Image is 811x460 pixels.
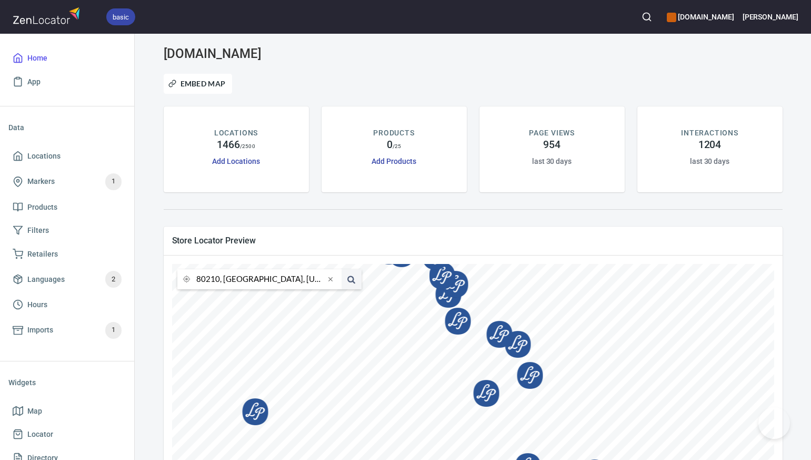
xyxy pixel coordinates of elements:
[27,175,55,188] span: Markers
[13,4,83,27] img: zenlocator
[172,235,774,246] span: Store Locator Preview
[543,139,560,151] h4: 954
[8,219,126,242] a: Filters
[8,317,126,344] a: Imports1
[105,324,122,336] span: 1
[27,273,65,286] span: Languages
[27,52,47,65] span: Home
[27,324,53,337] span: Imports
[27,428,53,441] span: Locator
[8,266,126,293] a: Languages2
[105,175,122,188] span: 1
[27,298,47,311] span: Hours
[217,139,240,151] h4: 1466
[667,5,734,28] div: Manage your apps
[212,157,259,165] a: Add Locations
[8,242,126,266] a: Retailers
[698,139,722,151] h4: 1204
[27,201,57,214] span: Products
[214,128,258,139] p: LOCATIONS
[27,405,42,418] span: Map
[8,168,126,195] a: Markers1
[529,128,575,139] p: PAGE VIEWS
[635,5,658,28] button: Search
[743,11,798,23] h6: [PERSON_NAME]
[373,128,415,139] p: PRODUCTS
[758,407,790,439] iframe: Help Scout Beacon - Open
[27,150,61,163] span: Locations
[106,12,135,23] span: basic
[393,142,401,150] p: / 25
[8,115,126,140] li: Data
[164,46,362,61] h3: [DOMAIN_NAME]
[8,195,126,219] a: Products
[8,70,126,94] a: App
[27,224,49,237] span: Filters
[681,128,738,139] p: INTERACTIONS
[667,13,676,22] button: color-CE600E
[372,157,416,165] a: Add Products
[8,423,126,446] a: Locator
[27,248,58,261] span: Retailers
[164,74,233,94] button: Embed Map
[8,370,126,395] li: Widgets
[240,142,255,150] p: / 2500
[105,273,122,286] span: 2
[171,77,226,90] span: Embed Map
[27,75,41,89] span: App
[667,11,734,23] h6: [DOMAIN_NAME]
[8,46,126,70] a: Home
[690,155,729,167] h6: last 30 days
[532,155,572,167] h6: last 30 days
[196,269,325,289] input: city or postal code
[8,399,126,423] a: Map
[8,144,126,168] a: Locations
[743,5,798,28] button: [PERSON_NAME]
[8,293,126,317] a: Hours
[106,8,135,25] div: basic
[387,139,393,151] h4: 0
